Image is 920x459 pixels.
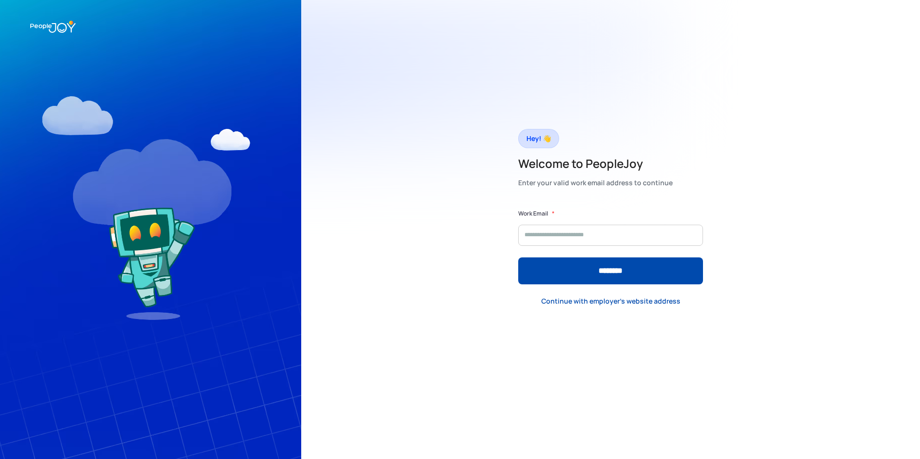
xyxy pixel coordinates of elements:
[518,209,548,218] label: Work Email
[534,292,688,311] a: Continue with employer's website address
[518,156,673,171] h2: Welcome to PeopleJoy
[518,176,673,190] div: Enter your valid work email address to continue
[518,209,703,284] form: Form
[526,132,551,145] div: Hey! 👋
[541,296,680,306] div: Continue with employer's website address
